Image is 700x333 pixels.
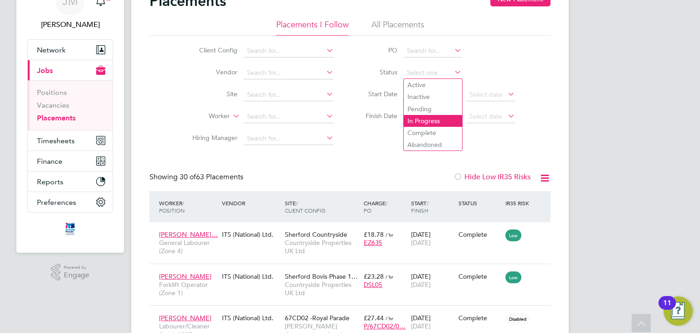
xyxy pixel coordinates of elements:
[458,314,501,322] div: Complete
[503,195,535,211] div: IR35 Risk
[51,264,90,281] a: Powered byEngage
[28,172,113,192] button: Reports
[220,268,283,285] div: ITS (National) Ltd.
[37,88,67,97] a: Positions
[364,230,384,239] span: £18.78
[28,151,113,171] button: Finance
[220,226,283,243] div: ITS (National) Ltd.
[244,132,334,145] input: Search for...
[180,172,196,182] span: 30 of
[469,112,502,120] span: Select date
[453,172,530,182] label: Hide Low IR35 Risks
[458,230,501,239] div: Complete
[37,198,76,207] span: Preferences
[285,230,347,239] span: Sherford Countryside
[364,322,406,330] span: P/67CD02/0…
[404,45,462,57] input: Search for...
[404,91,462,103] li: Inactive
[404,115,462,127] li: In Progress
[364,314,384,322] span: £27.44
[411,281,431,289] span: [DATE]
[505,229,521,241] span: Low
[185,46,237,54] label: Client Config
[364,239,382,247] span: EZ635
[411,199,428,214] span: / Finish
[244,110,334,123] input: Search for...
[356,68,397,76] label: Status
[244,45,334,57] input: Search for...
[244,88,334,101] input: Search for...
[505,313,530,325] span: Disabled
[361,195,409,219] div: Charge
[386,315,393,322] span: / hr
[285,281,359,297] span: Countryside Properties UK Ltd
[28,40,113,60] button: Network
[64,222,77,236] img: itsconstruction-logo-retina.png
[409,268,456,293] div: [DATE]
[64,264,89,271] span: Powered by
[404,103,462,115] li: Pending
[37,136,75,145] span: Timesheets
[364,199,387,214] span: / PO
[404,67,462,79] input: Select one
[456,195,504,211] div: Status
[185,134,237,142] label: Hiring Manager
[276,19,349,36] li: Placements I Follow
[27,222,113,236] a: Go to home page
[283,195,361,219] div: Site
[159,272,211,281] span: [PERSON_NAME]
[28,130,113,151] button: Timesheets
[185,68,237,76] label: Vendor
[157,267,551,275] a: [PERSON_NAME]Forklift Operator (Zone 1)ITS (National) Ltd.Sherford Bovis Phase 1…Countryside Prop...
[180,172,243,182] span: 63 Placements
[371,19,424,36] li: All Placements
[159,199,185,214] span: / Position
[285,199,325,214] span: / Client Config
[505,271,521,283] span: Low
[159,314,211,322] span: [PERSON_NAME]
[64,271,89,279] span: Engage
[404,139,462,151] li: Abandoned
[664,297,693,326] button: Open Resource Center, 11 new notifications
[28,192,113,212] button: Preferences
[37,46,66,54] span: Network
[37,114,76,122] a: Placements
[364,281,382,289] span: DSL05
[285,314,350,322] span: 67CD02 -Royal Parade
[159,239,217,255] span: General Labourer (Zone 4)
[404,79,462,91] li: Active
[285,239,359,255] span: Countryside Properties UK Ltd
[220,309,283,327] div: ITS (National) Ltd.
[356,90,397,98] label: Start Date
[409,195,456,219] div: Start
[663,303,671,315] div: 11
[37,101,69,109] a: Vacancies
[37,66,53,75] span: Jobs
[157,195,220,219] div: Worker
[458,272,501,281] div: Complete
[404,127,462,139] li: Complete
[185,90,237,98] label: Site
[177,112,230,121] label: Worker
[37,177,63,186] span: Reports
[159,230,218,239] span: [PERSON_NAME]…
[157,225,551,233] a: [PERSON_NAME]…General Labourer (Zone 4)ITS (National) Ltd.Sherford CountrysideCountryside Propert...
[159,281,217,297] span: Forklift Operator (Zone 1)
[285,272,358,281] span: Sherford Bovis Phase 1…
[386,273,393,280] span: / hr
[28,60,113,80] button: Jobs
[469,90,502,99] span: Select date
[37,157,62,166] span: Finance
[411,239,431,247] span: [DATE]
[411,322,431,330] span: [DATE]
[27,19,113,30] span: Joe Melmoth
[28,80,113,130] div: Jobs
[220,195,283,211] div: Vendor
[364,272,384,281] span: £23.28
[149,172,245,182] div: Showing
[244,67,334,79] input: Search for...
[157,309,551,317] a: [PERSON_NAME]Labourer/Cleaner South 2025ITS (National) Ltd.67CD02 -Royal Parade[PERSON_NAME] Cons...
[409,226,456,251] div: [DATE]
[356,46,397,54] label: PO
[356,112,397,120] label: Finish Date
